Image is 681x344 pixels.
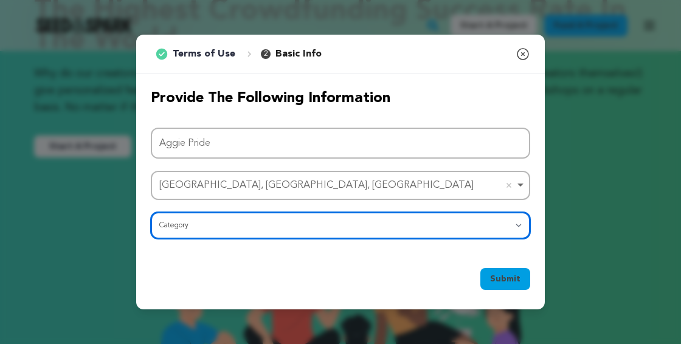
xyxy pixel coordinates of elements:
span: 2 [261,49,271,59]
h2: Provide the following information [151,89,530,108]
div: [GEOGRAPHIC_DATA], [GEOGRAPHIC_DATA], [GEOGRAPHIC_DATA] [159,177,514,194]
span: Submit [490,273,520,285]
button: Remove item: 'ChIJeXvHOD8ZU4gRyBK-eJTEuZM' [503,179,515,191]
input: Project Name [151,128,530,159]
p: Terms of Use [173,47,235,61]
button: Submit [480,268,530,290]
p: Basic Info [275,47,322,61]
